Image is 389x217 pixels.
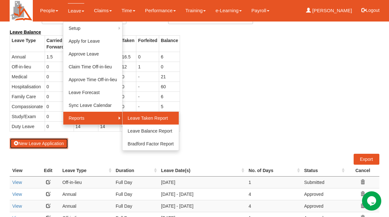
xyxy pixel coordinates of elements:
th: Leave Type [10,35,45,52]
td: Medical [10,72,45,82]
td: 14 [98,121,120,131]
td: 0 [45,101,74,111]
td: [DATE] [158,176,246,188]
td: Annual [10,52,45,62]
td: 0 [45,91,74,101]
a: Approve Time Off-in-lieu [63,73,122,86]
a: Leave [68,3,84,18]
td: 1.5 [45,52,74,62]
td: 6 [159,91,180,101]
td: Compassionate [10,101,45,111]
a: e-Learning [215,3,242,18]
td: Family Care [10,91,45,101]
td: Full Day [113,188,158,200]
a: Payroll [251,3,269,18]
th: Taken [120,35,136,52]
td: 0 [120,72,136,82]
a: Performance [145,3,176,18]
td: 0 [120,101,136,111]
a: Leave Balance Report [122,125,179,137]
button: Logout [357,3,384,18]
td: - [136,82,159,91]
td: Approved [302,200,346,212]
th: Leave Type : activate to sort column ascending [60,165,113,177]
a: Time [122,3,135,18]
td: 4 [246,188,302,200]
a: Leave Forecast [63,86,122,99]
td: 4 [246,200,302,212]
td: Approved [302,188,346,200]
a: People [40,3,59,18]
td: Full Day [113,176,158,188]
td: 0 [45,121,74,131]
a: Sync Leave Calendar [63,99,122,112]
td: 14 [74,121,98,131]
td: Annual [60,200,113,212]
th: Forfeited [136,35,159,52]
td: 16.5 [120,52,136,62]
td: - [136,91,159,101]
b: Leave Balance [10,30,41,35]
td: Submitted [302,176,346,188]
td: [DATE] - [DATE] [158,200,246,212]
td: 12 [120,62,136,72]
a: Bradford Factor Report [122,137,179,150]
a: [PERSON_NAME] [306,3,352,18]
td: - [136,72,159,82]
td: [DATE] - [DATE] [158,188,246,200]
td: 5 [159,101,180,111]
td: 0 [159,62,180,72]
td: 0 [45,111,74,121]
th: Edit [37,165,60,177]
a: Leave Taken Report [122,112,179,125]
td: 0 [45,62,74,72]
td: 60 [159,82,180,91]
th: Cancel [346,165,379,177]
a: Reports [63,112,122,125]
td: 0 [136,52,159,62]
td: 0 [120,82,136,91]
td: Off-in-lieu [60,176,113,188]
a: Export [354,154,379,165]
a: Claim Time Off-in-lieu [63,60,122,73]
th: Status : activate to sort column ascending [302,165,346,177]
td: Study/Exam [10,111,45,121]
th: Balance [159,35,180,52]
a: Apply for Leave [63,35,122,48]
td: 1 [246,176,302,188]
th: View [10,165,36,177]
a: Setup [63,22,122,35]
td: 0 [45,82,74,91]
a: View [12,180,22,185]
a: View [12,204,22,209]
td: - [136,101,159,111]
td: 21 [159,72,180,82]
td: 6 [159,52,180,62]
td: 0 [120,121,136,131]
a: Claims [94,3,112,18]
td: Full Day [113,200,158,212]
td: 1 [136,62,159,72]
a: Training [185,3,206,18]
td: Hospitalisation [10,82,45,91]
th: Leave Date(s) : activate to sort column ascending [158,165,246,177]
td: 0 [120,91,136,101]
td: Off-in-lieu [10,62,45,72]
td: 0 [45,72,74,82]
a: View [12,192,22,197]
td: Annual [60,188,113,200]
a: Approve Leave [63,48,122,60]
td: Duty Leave [10,121,45,131]
th: No. of Days : activate to sort column ascending [246,165,302,177]
th: Carried Forward [45,35,74,52]
th: Duration : activate to sort column ascending [113,165,158,177]
button: New Leave Application [10,138,68,149]
iframe: chat widget [362,191,383,211]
